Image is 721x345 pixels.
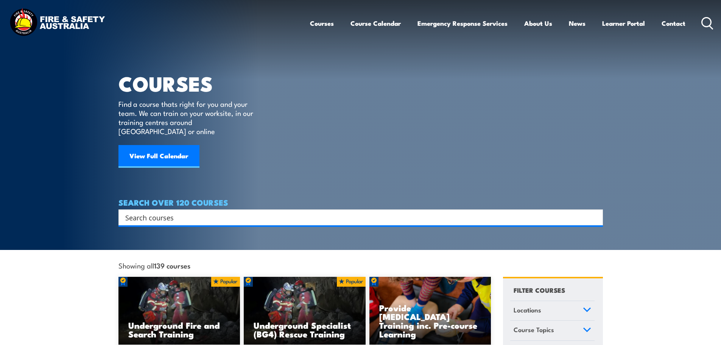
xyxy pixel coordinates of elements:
form: Search form [127,212,588,223]
h3: Underground Specialist (BG4) Rescue Training [254,321,356,338]
a: Course Topics [510,321,595,340]
span: Course Topics [514,325,554,335]
a: Contact [662,13,685,33]
a: News [569,13,586,33]
span: Locations [514,305,541,315]
span: Showing all [118,261,190,269]
a: Underground Fire and Search Training [118,277,240,345]
a: Provide [MEDICAL_DATA] Training inc. Pre-course Learning [369,277,491,345]
strong: 139 courses [154,260,190,270]
h3: Provide [MEDICAL_DATA] Training inc. Pre-course Learning [379,303,481,338]
a: Locations [510,301,595,321]
p: Find a course thats right for you and your team. We can train on your worksite, in our training c... [118,99,257,136]
h1: COURSES [118,74,264,92]
input: Search input [125,212,586,223]
button: Search magnifier button [590,212,600,223]
h3: Underground Fire and Search Training [128,321,230,338]
a: Courses [310,13,334,33]
a: Learner Portal [602,13,645,33]
a: Emergency Response Services [417,13,508,33]
img: Underground mine rescue [244,277,366,345]
a: Underground Specialist (BG4) Rescue Training [244,277,366,345]
a: About Us [524,13,552,33]
img: Underground mine rescue [118,277,240,345]
a: View Full Calendar [118,145,199,168]
a: Course Calendar [350,13,401,33]
h4: SEARCH OVER 120 COURSES [118,198,603,206]
img: Low Voltage Rescue and Provide CPR [369,277,491,345]
h4: FILTER COURSES [514,285,565,295]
